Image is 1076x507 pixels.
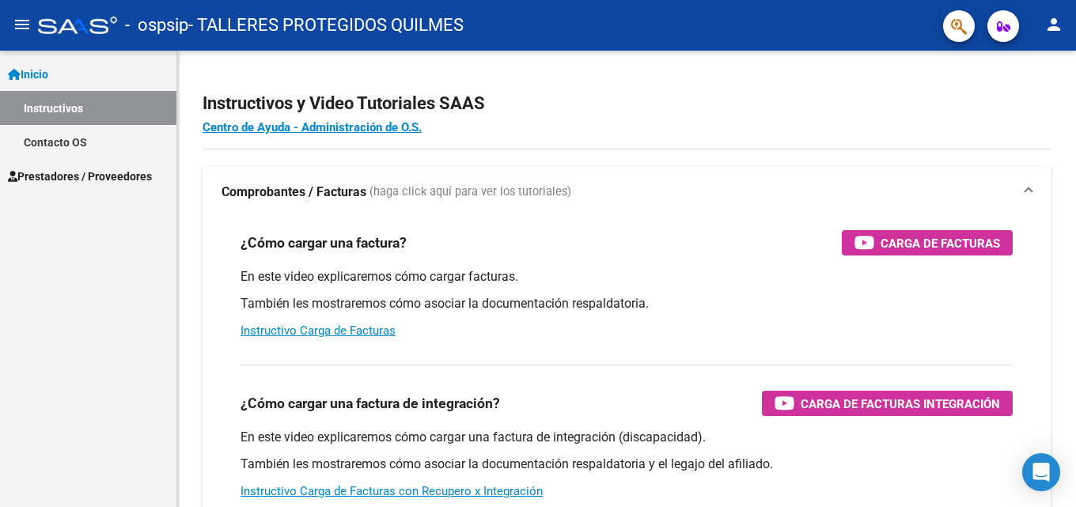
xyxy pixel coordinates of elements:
[1044,15,1063,34] mat-icon: person
[842,230,1013,255] button: Carga de Facturas
[241,429,1013,446] p: En este video explicaremos cómo cargar una factura de integración (discapacidad).
[241,392,500,414] h3: ¿Cómo cargar una factura de integración?
[188,8,464,43] span: - TALLERES PROTEGIDOS QUILMES
[1022,453,1060,491] div: Open Intercom Messenger
[241,268,1013,286] p: En este video explicaremos cómo cargar facturas.
[222,184,366,201] strong: Comprobantes / Facturas
[241,456,1013,473] p: También les mostraremos cómo asociar la documentación respaldatoria y el legajo del afiliado.
[801,394,1000,414] span: Carga de Facturas Integración
[203,167,1051,218] mat-expansion-panel-header: Comprobantes / Facturas (haga click aquí para ver los tutoriales)
[762,391,1013,416] button: Carga de Facturas Integración
[241,484,543,498] a: Instructivo Carga de Facturas con Recupero x Integración
[881,233,1000,253] span: Carga de Facturas
[369,184,571,201] span: (haga click aquí para ver los tutoriales)
[203,89,1051,119] h2: Instructivos y Video Tutoriales SAAS
[13,15,32,34] mat-icon: menu
[241,323,396,338] a: Instructivo Carga de Facturas
[241,295,1013,312] p: También les mostraremos cómo asociar la documentación respaldatoria.
[8,66,48,83] span: Inicio
[125,8,188,43] span: - ospsip
[8,168,152,185] span: Prestadores / Proveedores
[203,120,422,134] a: Centro de Ayuda - Administración de O.S.
[241,232,407,254] h3: ¿Cómo cargar una factura?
